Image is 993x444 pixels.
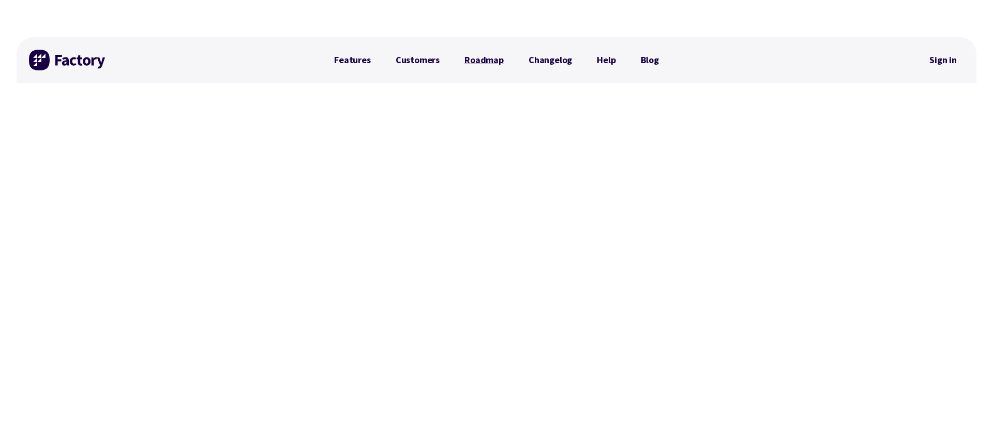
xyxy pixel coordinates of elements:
a: Sign in [922,48,964,72]
iframe: Chat Widget [816,332,993,444]
a: Features [322,50,383,70]
a: Roadmap [452,50,516,70]
nav: Primary Navigation [322,50,671,70]
a: Help [584,50,628,70]
a: Blog [628,50,671,70]
a: Changelog [516,50,584,70]
nav: Secondary Navigation [922,48,964,72]
img: Factory [29,50,107,70]
a: Customers [383,50,452,70]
